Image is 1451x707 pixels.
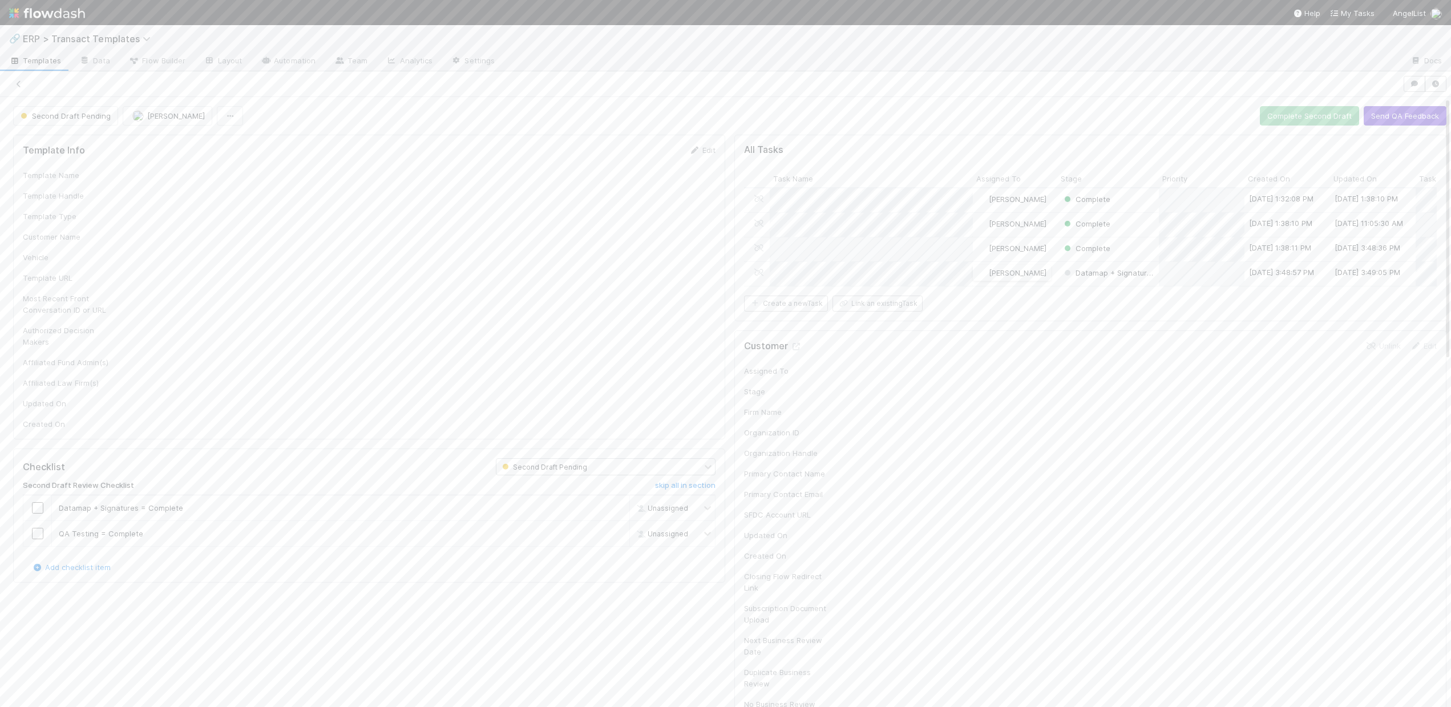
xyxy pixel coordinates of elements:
[744,341,802,352] h5: Customer
[1062,195,1110,204] span: Complete
[1248,173,1290,184] span: Created On
[744,550,830,561] div: Created On
[744,406,830,418] div: Firm Name
[1062,219,1110,228] span: Complete
[59,529,143,538] span: QA Testing = Complete
[23,169,108,181] div: Template Name
[655,481,716,495] a: skip all in section
[1335,193,1398,204] div: [DATE] 1:38:10 PM
[1333,173,1377,184] span: Updated On
[744,666,830,689] div: Duplicate Business Review
[9,34,21,43] span: 🔗
[744,365,830,377] div: Assigned To
[1335,266,1400,278] div: [DATE] 3:49:05 PM
[1401,52,1451,71] a: Docs
[9,55,61,66] span: Templates
[59,503,183,512] span: Datamap + Signatures = Complete
[23,398,108,409] div: Updated On
[23,462,65,473] h5: Checklist
[128,55,185,66] span: Flow Builder
[634,530,688,538] span: Unassigned
[744,447,830,459] div: Organization Handle
[1249,193,1313,204] div: [DATE] 1:32:08 PM
[1364,106,1446,126] button: Send QA Feedback
[973,265,1051,281] div: [PERSON_NAME]
[1335,242,1400,253] div: [DATE] 3:48:36 PM
[978,195,987,204] img: avatar_ef15843f-6fde-4057-917e-3fb236f438ca.png
[23,357,108,368] div: Affiliated Fund Admin(s)
[23,377,108,389] div: Affiliated Law Firm(s)
[977,218,1046,229] div: [PERSON_NAME]
[989,244,1046,253] span: [PERSON_NAME]
[1062,268,1191,277] span: Datamap + Signatures Assigned
[132,110,144,122] img: avatar_ef15843f-6fde-4057-917e-3fb236f438ca.png
[978,244,987,253] img: avatar_ef15843f-6fde-4057-917e-3fb236f438ca.png
[1260,106,1359,126] button: Complete Second Draft
[195,52,252,71] a: Layout
[832,296,923,312] button: Link an existingTask
[1410,341,1437,350] a: Edit
[744,468,830,479] div: Primary Contact Name
[744,427,830,438] div: Organization ID
[500,463,587,471] span: Second Draft Pending
[1293,7,1320,19] div: Help
[1249,217,1312,229] div: [DATE] 1:38:10 PM
[744,296,828,312] button: Create a newTask
[978,219,987,228] img: avatar_f5fedbe2-3a45-46b0-b9bb-d3935edf1c24.png
[23,293,108,316] div: Most Recent Front Conversation ID or URL
[978,268,987,277] img: avatar_11833ecc-818b-4748-aee0-9d6cf8466369.png
[989,268,1046,277] span: [PERSON_NAME]
[251,52,325,71] a: Automation
[9,3,85,23] img: logo-inverted-e16ddd16eac7371096b0.svg
[23,272,108,284] div: Template URL
[744,509,830,520] div: SFDC Account URL
[23,145,85,156] h5: Template Info
[325,52,377,71] a: Team
[23,231,108,243] div: Customer Name
[23,211,108,222] div: Template Type
[23,33,156,45] span: ERP > Transact Templates
[1162,173,1187,184] span: Priority
[442,52,504,71] a: Settings
[147,111,205,120] span: [PERSON_NAME]
[744,144,783,156] h5: All Tasks
[977,243,1046,254] div: [PERSON_NAME]
[18,111,111,120] span: Second Draft Pending
[744,603,830,625] div: Subscription Document Upload
[23,325,108,348] div: Authorized Decision Makers
[1061,173,1082,184] span: Stage
[123,106,212,126] button: [PERSON_NAME]
[773,173,813,184] span: Task Name
[1062,267,1153,278] div: Datamap + Signatures Assigned
[977,193,1046,205] div: [PERSON_NAME]
[744,488,830,500] div: Primary Contact Email
[689,146,716,155] a: Edit
[31,563,111,572] a: Add checklist item
[976,173,1021,184] span: Assigned To
[744,571,830,593] div: Closing Flow Redirect Link
[1062,218,1110,229] div: Complete
[1062,193,1110,205] div: Complete
[1249,242,1311,253] div: [DATE] 1:38:11 PM
[744,635,830,657] div: Next Business Review Date
[1393,9,1426,18] span: AngelList
[744,386,830,397] div: Stage
[1062,243,1110,254] div: Complete
[1365,341,1401,350] a: Unlink
[989,195,1046,204] span: [PERSON_NAME]
[377,52,442,71] a: Analytics
[634,504,688,512] span: Unassigned
[23,418,108,430] div: Created On
[1430,8,1442,19] img: avatar_ef15843f-6fde-4057-917e-3fb236f438ca.png
[655,481,716,490] h6: skip all in section
[1329,9,1375,18] span: My Tasks
[744,530,830,541] div: Updated On
[23,481,134,490] h6: Second Draft Review Checklist
[23,252,108,263] div: Vehicle
[1062,244,1110,253] span: Complete
[13,106,118,126] button: Second Draft Pending
[23,190,108,201] div: Template Handle
[70,52,119,71] a: Data
[1329,7,1375,19] a: My Tasks
[989,219,1046,228] span: [PERSON_NAME]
